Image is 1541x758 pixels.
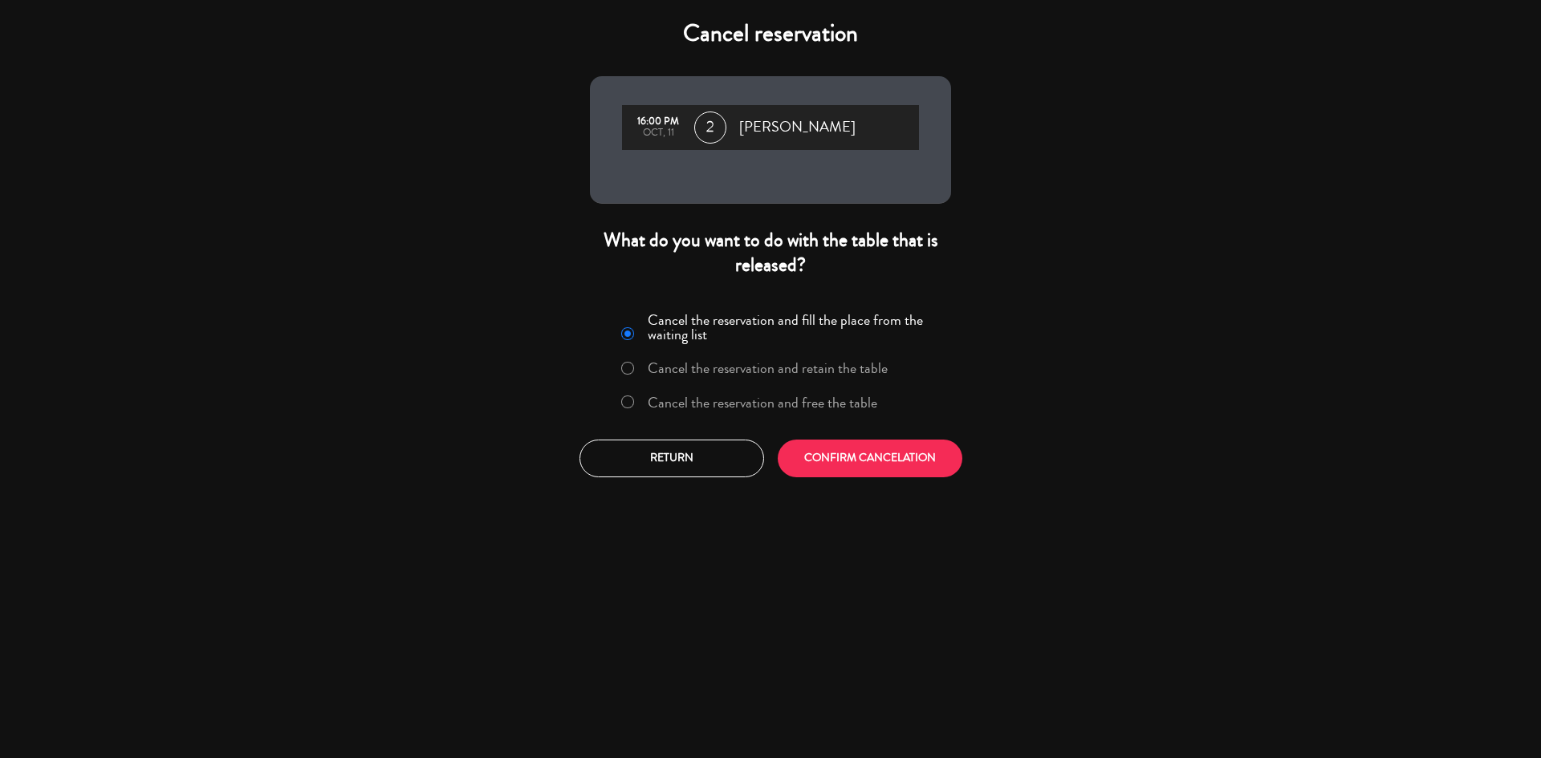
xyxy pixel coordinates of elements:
div: Oct, 11 [630,128,686,139]
button: Return [579,440,764,477]
label: Cancel the reservation and fill the place from the waiting list [648,313,941,342]
button: CONFIRM CANCELATION [778,440,962,477]
div: What do you want to do with the table that is released? [590,228,951,278]
label: Cancel the reservation and free the table [648,395,877,410]
div: 16:00 PM [630,116,686,128]
h4: Cancel reservation [590,19,951,48]
span: 2 [694,111,726,144]
label: Cancel the reservation and retain the table [648,361,888,375]
span: [PERSON_NAME] [739,116,856,140]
